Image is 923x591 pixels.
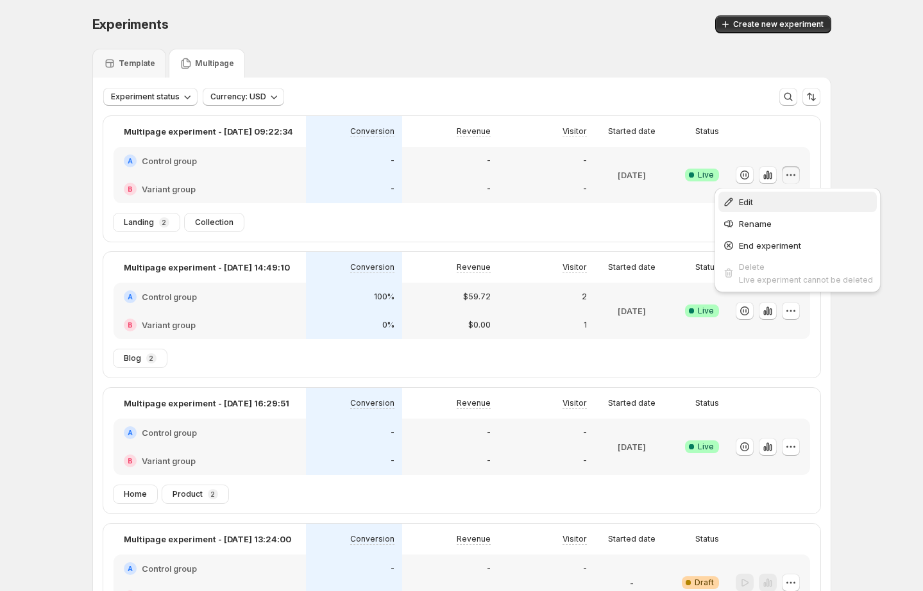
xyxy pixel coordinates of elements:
[124,489,147,499] span: Home
[457,398,491,408] p: Revenue
[142,290,197,303] h2: Control group
[487,428,491,438] p: -
[608,262,656,272] p: Started date
[350,262,394,272] p: Conversion
[718,235,877,256] button: End experiment
[128,429,133,437] h2: A
[718,192,877,212] button: Edit
[210,92,266,102] span: Currency: USD
[582,292,587,302] p: 2
[124,261,290,274] p: Multipage experiment - [DATE] 14:49:10
[457,534,491,544] p: Revenue
[463,292,491,302] p: $59.72
[695,534,719,544] p: Status
[382,320,394,330] p: 0%
[350,534,394,544] p: Conversion
[103,88,198,106] button: Experiment status
[739,240,801,251] span: End experiment
[608,534,656,544] p: Started date
[487,156,491,166] p: -
[162,219,166,226] p: 2
[563,534,587,544] p: Visitor
[718,213,877,234] button: Rename
[111,92,180,102] span: Experiment status
[583,456,587,466] p: -
[457,126,491,137] p: Revenue
[124,217,154,228] span: Landing
[618,169,646,181] p: [DATE]
[695,126,719,137] p: Status
[563,398,587,408] p: Visitor
[391,456,394,466] p: -
[608,126,656,137] p: Started date
[608,398,656,408] p: Started date
[563,262,587,272] p: Visitor
[124,397,289,410] p: Multipage experiment - [DATE] 16:29:51
[391,184,394,194] p: -
[583,184,587,194] p: -
[149,354,153,362] p: 2
[128,321,133,329] h2: B
[715,15,831,33] button: Create new experiment
[718,257,877,288] button: DeleteLive experiment cannot be deleted
[739,197,753,207] span: Edit
[584,320,587,330] p: 1
[695,398,719,408] p: Status
[733,19,824,29] span: Create new experiment
[618,304,646,317] p: [DATE]
[128,565,133,572] h2: A
[124,125,293,138] p: Multipage experiment - [DATE] 09:22:34
[210,490,215,498] p: 2
[203,88,284,106] button: Currency: USD
[698,170,714,180] span: Live
[583,156,587,166] p: -
[92,17,169,32] span: Experiments
[457,262,491,272] p: Revenue
[142,319,196,331] h2: Variant group
[391,156,394,166] p: -
[142,183,196,196] h2: Variant group
[128,457,133,465] h2: B
[802,88,820,106] button: Sort the results
[124,353,141,363] span: Blog
[487,184,491,194] p: -
[124,533,291,545] p: Multipage experiment - [DATE] 13:24:00
[142,426,197,439] h2: Control group
[119,58,155,69] p: Template
[374,292,394,302] p: 100%
[391,563,394,574] p: -
[487,456,491,466] p: -
[563,126,587,137] p: Visitor
[468,320,491,330] p: $0.00
[142,454,196,467] h2: Variant group
[583,428,587,438] p: -
[739,219,772,229] span: Rename
[630,576,634,589] p: -
[391,428,394,438] p: -
[739,275,873,285] span: Live experiment cannot be deleted
[173,489,203,499] span: Product
[618,440,646,453] p: [DATE]
[195,217,233,228] span: Collection
[142,562,197,575] h2: Control group
[128,157,133,165] h2: A
[487,563,491,574] p: -
[350,126,394,137] p: Conversion
[128,293,133,301] h2: A
[739,260,873,273] div: Delete
[695,262,719,272] p: Status
[698,306,714,316] span: Live
[350,398,394,408] p: Conversion
[195,58,234,69] p: Multipage
[142,154,197,167] h2: Control group
[698,442,714,452] span: Live
[128,185,133,193] h2: B
[695,578,714,588] span: Draft
[583,563,587,574] p: -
